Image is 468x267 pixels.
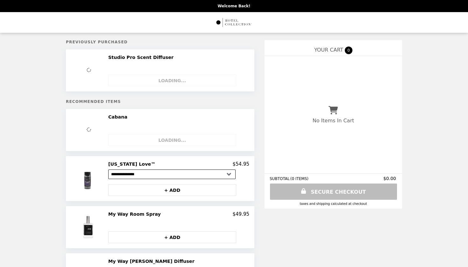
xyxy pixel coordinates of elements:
h5: Recommended Items [66,99,254,104]
p: No Items In Cart [313,118,354,124]
img: Brand Logo [216,16,252,29]
span: ( 0 ITEMS ) [290,177,308,181]
p: $49.95 [233,211,250,217]
img: California Love™ [71,161,107,196]
h2: My Way Room Spray [108,211,163,217]
button: + ADD [108,231,236,243]
img: My Way Room Spray [72,211,106,243]
select: Select a product variant [108,170,236,179]
button: + ADD [108,184,236,196]
h2: Studio Pro Scent Diffuser [108,54,176,60]
span: $0.00 [383,176,397,181]
span: YOUR CART [314,47,343,53]
h2: [US_STATE] Love™ [108,161,158,167]
span: 0 [345,47,352,54]
p: $54.95 [233,161,250,167]
div: Taxes and Shipping calculated at checkout [270,202,397,206]
h2: My Way [PERSON_NAME] Diffuser [108,258,197,264]
p: Welcome Back! [217,4,250,8]
h5: Previously Purchased [66,40,254,44]
h2: Cabana [108,114,130,120]
span: SUBTOTAL [270,177,290,181]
